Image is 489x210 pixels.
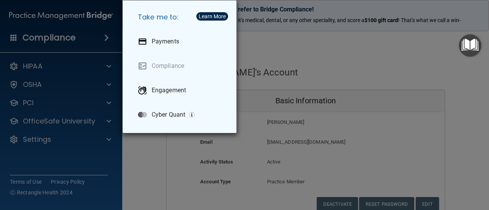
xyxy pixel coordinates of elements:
[132,6,230,28] h5: Take me to:
[152,111,185,119] p: Cyber Quant
[132,55,230,77] a: Compliance
[152,38,179,45] p: Payments
[199,14,226,19] div: Learn More
[132,104,230,125] a: Cyber Quant
[459,34,481,57] button: Open Resource Center
[132,31,230,52] a: Payments
[152,87,186,94] p: Engagement
[196,12,228,21] button: Learn More
[132,80,230,101] a: Engagement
